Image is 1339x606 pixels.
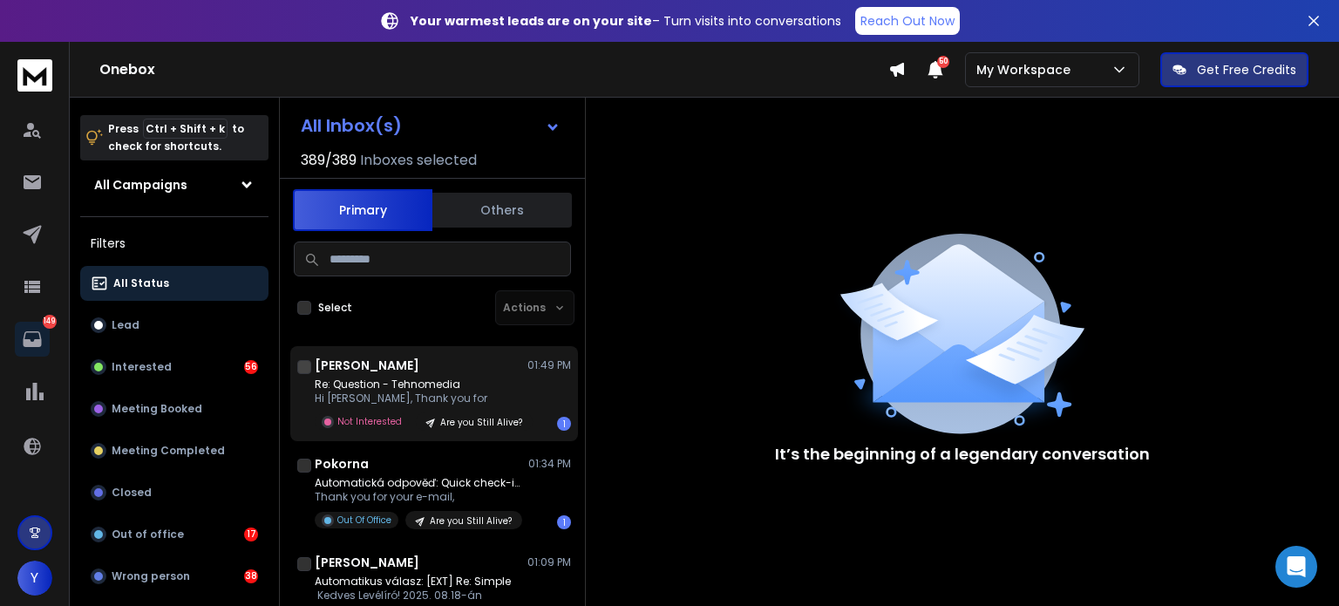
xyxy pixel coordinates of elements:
p: 01:09 PM [527,555,571,569]
h3: Inboxes selected [360,150,477,171]
p: Hi [PERSON_NAME], Thank you for [315,392,524,405]
p: Press to check for shortcuts. [108,120,244,155]
p: Lead [112,318,139,332]
button: Lead [80,308,268,343]
p: 01:34 PM [528,457,571,471]
h1: Onebox [99,59,888,80]
p: Meeting Completed [112,444,225,458]
span: 389 / 389 [301,150,357,171]
strong: Your warmest leads are on your site [411,12,652,30]
button: All Campaigns [80,167,268,202]
p: Closed [112,486,152,500]
p: Out Of Office [337,514,391,527]
p: My Workspace [976,61,1077,78]
p: All Status [113,276,169,290]
a: Reach Out Now [855,7,960,35]
p: Not Interested [337,415,402,428]
button: Others [432,191,572,229]
p: Reach Out Now [860,12,955,30]
p: Meeting Booked [112,402,202,416]
div: 56 [244,360,258,374]
p: Get Free Credits [1197,61,1296,78]
h1: Pokorna [315,455,369,473]
button: Interested56 [80,350,268,385]
button: Meeting Booked [80,392,268,426]
button: Y [17,561,52,596]
a: 149 [15,322,50,357]
button: All Inbox(s) [287,108,574,143]
p: 01:49 PM [527,358,571,372]
button: Meeting Completed [80,433,268,468]
span: 50 [937,56,949,68]
div: 1 [557,515,571,529]
button: Out of office17 [80,517,268,552]
h3: Filters [80,231,268,255]
p: It’s the beginning of a legendary conversation [775,442,1150,466]
button: Closed [80,475,268,510]
button: Primary [293,189,432,231]
p: – Turn visits into conversations [411,12,841,30]
button: Get Free Credits [1160,52,1308,87]
h1: All Campaigns [94,176,187,194]
div: Open Intercom Messenger [1275,546,1317,588]
p: Out of office [112,528,184,541]
p: Thank you for your e-mail, [315,490,524,504]
h1: [PERSON_NAME] [315,357,419,374]
p: Re: Question - Tehnomedia [315,378,524,392]
span: Ctrl + Shift + k [143,119,228,139]
h1: [PERSON_NAME] [315,554,419,571]
button: All Status [80,266,268,301]
p: Automatická odpověď: Quick check-in Michaela [315,476,524,490]
div: 38 [244,569,258,583]
p: Interested [112,360,172,374]
div: 1 [557,417,571,431]
p: 149 [43,315,57,329]
p: Automatikus válasz: [EXT] Re: Simple [315,575,522,589]
p: Are you Still Alive? [430,514,512,528]
p: Wrong person [112,569,190,583]
button: Wrong person38 [80,559,268,594]
p: Kedves Levélíró! 2025. 08.18-án [315,589,522,603]
img: logo [17,59,52,92]
h1: All Inbox(s) [301,117,402,134]
label: Select [318,301,352,315]
p: Are you Still Alive? [440,416,522,429]
div: 17 [244,528,258,541]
